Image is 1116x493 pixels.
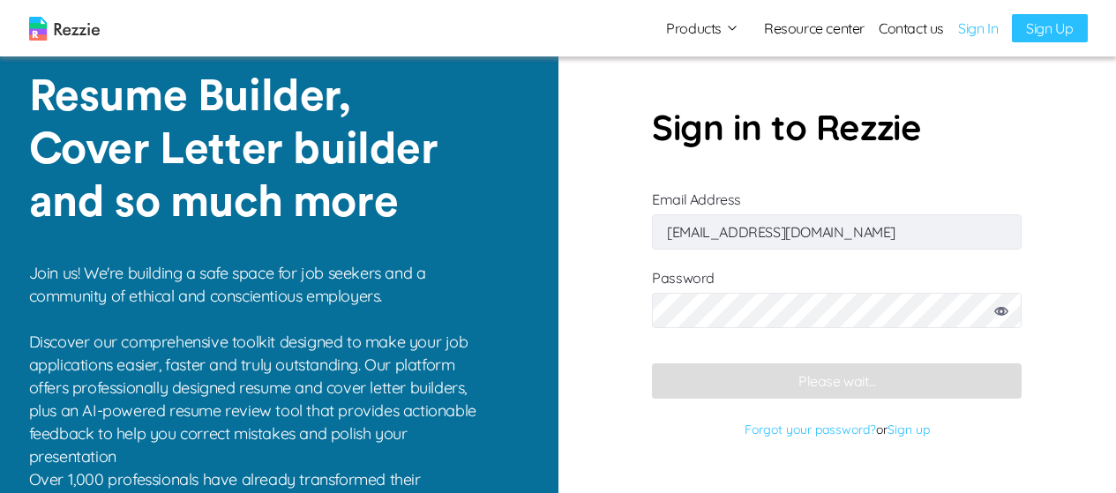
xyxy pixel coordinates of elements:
button: Products [666,18,739,39]
a: Sign Up [1012,14,1087,42]
input: Password [652,293,1022,328]
a: Resource center [764,18,865,39]
p: Sign in to Rezzie [652,101,1022,153]
a: Sign In [958,18,998,39]
p: or [652,416,1022,443]
label: Password [652,269,1022,346]
label: Email Address [652,190,1022,241]
button: Please wait... [652,363,1022,399]
p: Join us! We're building a safe space for job seekers and a community of ethical and conscientious... [29,262,489,468]
p: Resume Builder, Cover Letter builder and so much more [29,71,469,229]
a: Forgot your password? [745,422,876,437]
input: Email Address [652,214,1022,250]
a: Sign up [888,422,930,437]
img: logo [29,17,100,41]
a: Contact us [879,18,944,39]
